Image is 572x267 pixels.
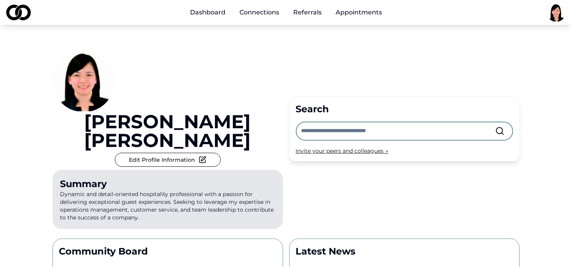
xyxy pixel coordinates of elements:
div: Summary [60,178,275,190]
p: Dynamic and detail-oriented hospitality professional with a passion for delivering exceptional gu... [53,170,283,229]
div: Search [296,103,513,115]
a: Referrals [287,5,328,20]
button: Edit Profile Information [115,153,221,167]
img: logo [6,5,31,20]
a: Connections [233,5,285,20]
img: 1f1e6ded-7e6e-4da0-8d9b-facf9315d0a3-ID%20Pic-profile_picture.jpg [547,3,566,22]
div: Invite your peers and colleagues → [296,147,513,155]
a: Dashboard [184,5,232,20]
a: Appointments [329,5,388,20]
img: 1f1e6ded-7e6e-4da0-8d9b-facf9315d0a3-ID%20Pic-profile_picture.jpg [53,50,115,112]
a: [PERSON_NAME] [PERSON_NAME] [53,112,283,150]
p: Latest News [296,245,513,258]
p: Community Board [59,245,276,258]
nav: Main [184,5,388,20]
